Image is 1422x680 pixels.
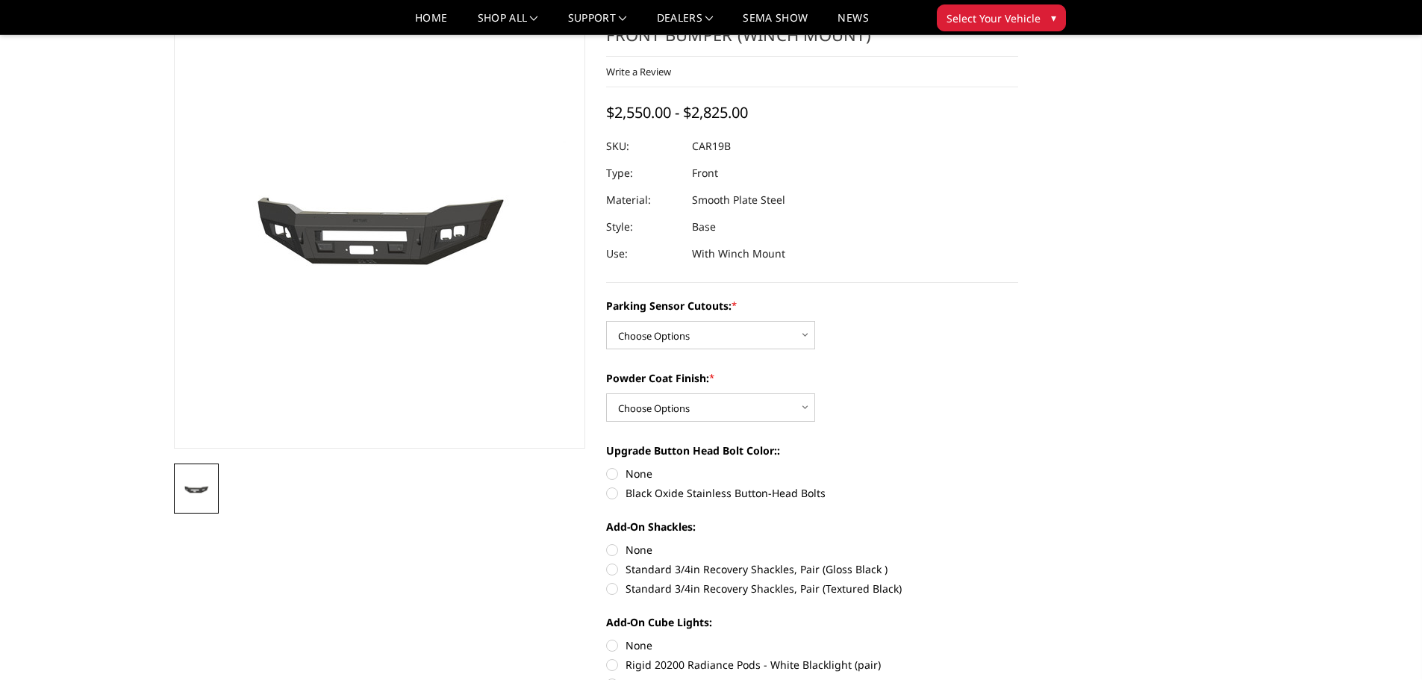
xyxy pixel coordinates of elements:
[606,133,681,160] dt: SKU:
[606,485,1018,501] label: Black Oxide Stainless Button-Head Bolts
[606,370,1018,386] label: Powder Coat Finish:
[606,187,681,213] dt: Material:
[692,187,785,213] dd: Smooth Plate Steel
[692,160,718,187] dd: Front
[1051,10,1056,25] span: ▾
[743,13,808,34] a: SEMA Show
[606,240,681,267] dt: Use:
[606,298,1018,314] label: Parking Sensor Cutouts:
[947,10,1041,26] span: Select Your Vehicle
[606,581,1018,596] label: Standard 3/4in Recovery Shackles, Pair (Textured Black)
[937,4,1066,31] button: Select Your Vehicle
[415,13,447,34] a: Home
[606,657,1018,673] label: Rigid 20200 Radiance Pods - White Blacklight (pair)
[178,481,214,497] img: 2019-2025 Ram 2500-3500 - A2 Series- Base Front Bumper (winch mount)
[606,160,681,187] dt: Type:
[174,1,586,449] a: 2019-2025 Ram 2500-3500 - A2 Series- Base Front Bumper (winch mount)
[606,443,1018,458] label: Upgrade Button Head Bolt Color::
[568,13,627,34] a: Support
[606,542,1018,558] label: None
[692,240,785,267] dd: With Winch Mount
[657,13,714,34] a: Dealers
[692,213,716,240] dd: Base
[1347,608,1422,680] iframe: Chat Widget
[606,65,671,78] a: Write a Review
[478,13,538,34] a: shop all
[606,466,1018,481] label: None
[606,102,748,122] span: $2,550.00 - $2,825.00
[692,133,731,160] dd: CAR19B
[606,561,1018,577] label: Standard 3/4in Recovery Shackles, Pair (Gloss Black )
[838,13,868,34] a: News
[606,637,1018,653] label: None
[606,614,1018,630] label: Add-On Cube Lights:
[606,519,1018,534] label: Add-On Shackles:
[606,213,681,240] dt: Style:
